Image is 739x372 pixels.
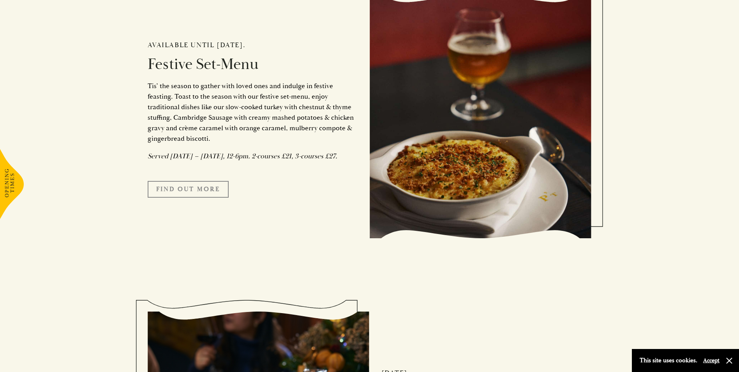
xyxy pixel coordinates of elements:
h2: Available until [DATE]. [148,41,358,50]
em: Served [DATE] – [DATE], 12-6pm. 2-courses £21, 3-courses £27. [148,152,337,161]
button: Close and accept [725,357,733,365]
a: FIND OUT MORE [148,181,229,197]
p: This site uses cookies. [640,355,697,366]
button: Accept [703,357,720,364]
p: Tis’ the season to gather with loved ones and indulge in festive feasting. Toast to the season wi... [148,81,358,144]
h2: Festive Set-Menu [148,55,358,74]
